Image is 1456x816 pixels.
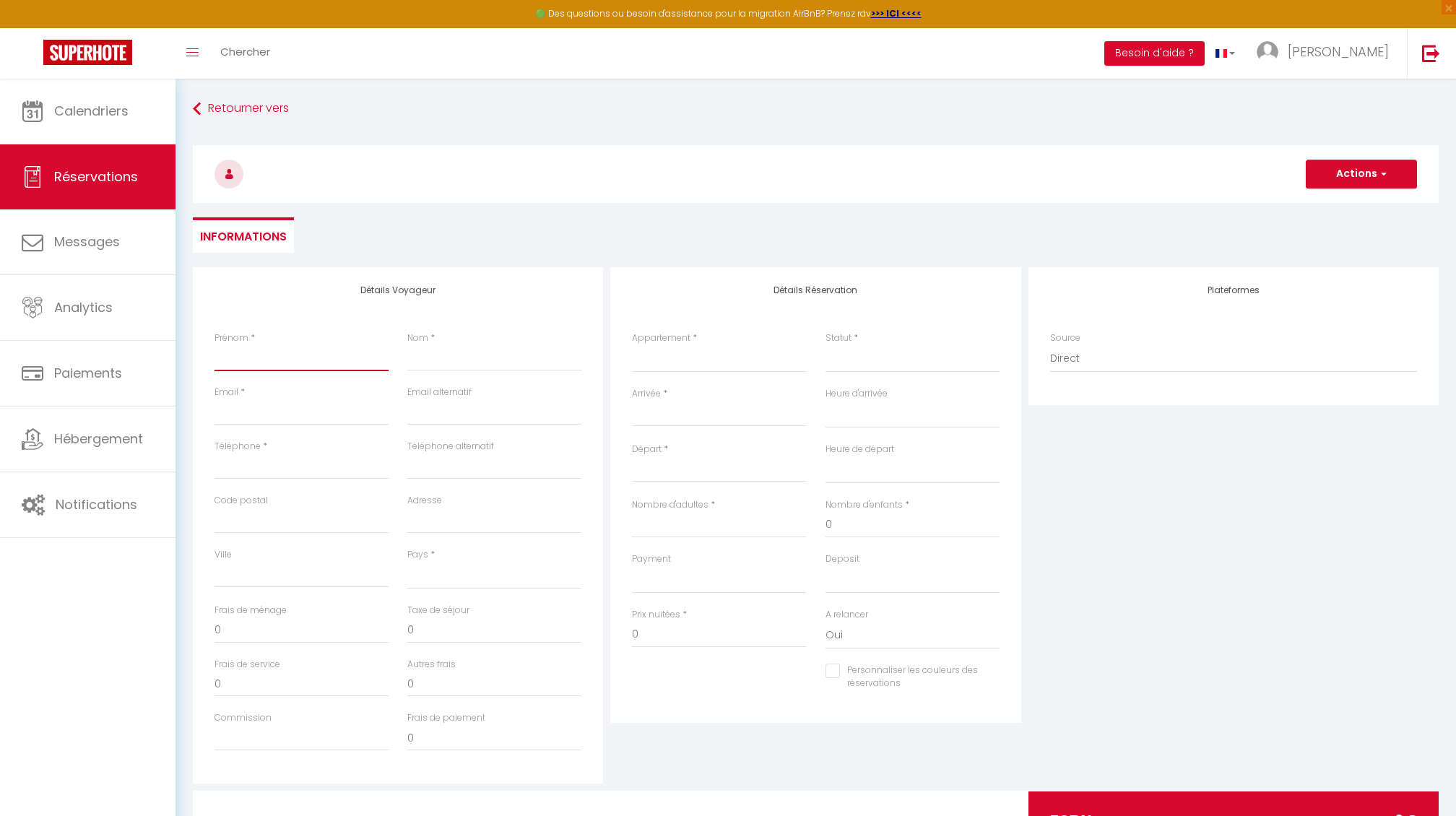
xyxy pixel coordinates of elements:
[214,440,261,453] label: Téléphone
[54,430,143,448] span: Hébergement
[214,604,287,617] label: Frais de ménage
[54,168,138,186] span: Réservations
[1306,160,1417,188] button: Actions
[871,7,922,19] a: >>> ICI <<<<
[632,552,671,566] label: Payment
[43,40,132,65] img: Super Booking
[632,608,680,622] label: Prix nuitées
[632,331,690,345] label: Appartement
[56,495,137,513] span: Notifications
[54,298,113,316] span: Analytics
[632,498,708,512] label: Nombre d'adultes
[407,331,428,345] label: Nom
[1050,331,1080,345] label: Source
[1422,44,1440,62] img: logout
[1104,41,1205,66] button: Besoin d'aide ?
[1257,41,1278,63] img: ...
[407,658,456,672] label: Autres frais
[214,548,232,562] label: Ville
[632,285,999,295] h4: Détails Réservation
[407,386,472,399] label: Email alternatif
[825,331,851,345] label: Statut
[407,711,485,725] label: Frais de paiement
[632,443,662,456] label: Départ
[214,285,581,295] h4: Détails Voyageur
[54,233,120,251] span: Messages
[54,364,122,382] span: Paiements
[1288,43,1389,61] span: [PERSON_NAME]
[1050,285,1417,295] h4: Plateformes
[825,387,888,401] label: Heure d'arrivée
[825,443,894,456] label: Heure de départ
[214,711,272,725] label: Commission
[407,604,469,617] label: Taxe de séjour
[825,608,868,622] label: A relancer
[407,548,428,562] label: Pays
[209,28,281,79] a: Chercher
[407,494,442,508] label: Adresse
[220,44,270,59] span: Chercher
[214,331,248,345] label: Prénom
[214,658,280,672] label: Frais de service
[825,498,903,512] label: Nombre d'enfants
[825,552,859,566] label: Deposit
[193,217,294,253] li: Informations
[214,386,238,399] label: Email
[1246,28,1407,79] a: ... [PERSON_NAME]
[632,387,661,401] label: Arrivée
[214,494,268,508] label: Code postal
[407,440,494,453] label: Téléphone alternatif
[54,102,129,120] span: Calendriers
[193,96,1439,122] a: Retourner vers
